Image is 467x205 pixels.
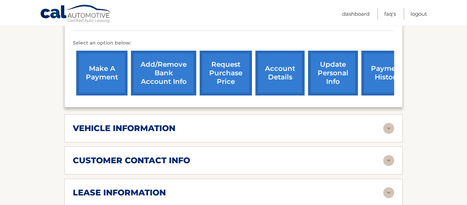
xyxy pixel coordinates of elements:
[384,8,396,20] a: FAQ's
[73,123,175,133] h2: vehicle information
[361,51,413,95] a: payment history
[200,51,252,95] a: request purchase price
[411,8,427,20] a: Logout
[383,187,394,198] img: accordion-rest.svg
[255,51,305,95] a: account details
[383,123,394,134] img: accordion-rest.svg
[73,188,166,198] h2: lease information
[383,155,394,166] img: accordion-rest.svg
[40,4,112,24] a: Cal Automotive
[73,39,394,47] p: Select an option below:
[131,51,196,95] a: Add/Remove bank account info
[342,8,370,20] a: Dashboard
[76,51,128,95] a: make a payment
[308,51,358,95] a: update personal info
[73,155,190,166] h2: customer contact info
